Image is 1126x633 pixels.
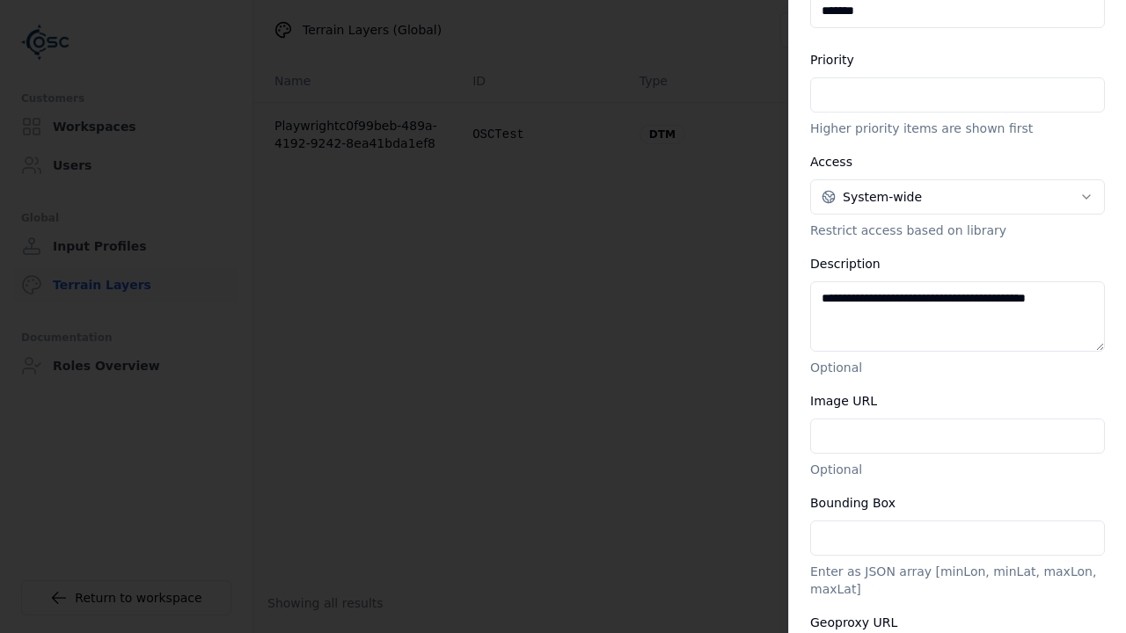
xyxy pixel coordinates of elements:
[810,155,852,169] label: Access
[810,257,881,271] label: Description
[810,120,1105,137] p: Higher priority items are shown first
[810,53,854,67] label: Priority
[810,563,1105,598] p: Enter as JSON array [minLon, minLat, maxLon, maxLat]
[810,359,1105,376] p: Optional
[810,394,877,408] label: Image URL
[810,496,896,510] label: Bounding Box
[810,461,1105,478] p: Optional
[810,222,1105,239] p: Restrict access based on library
[810,615,897,629] label: Geoproxy URL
